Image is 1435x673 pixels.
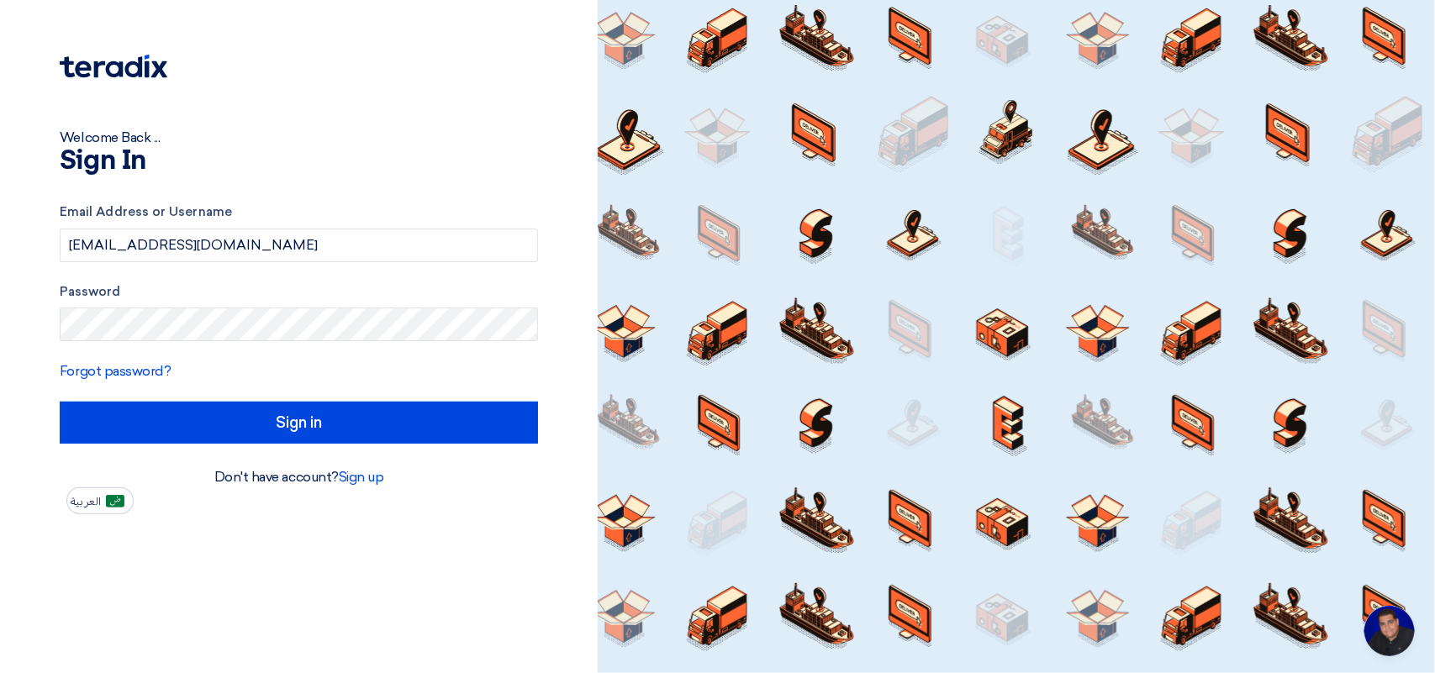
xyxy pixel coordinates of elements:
[60,128,538,148] div: Welcome Back ...
[60,282,538,302] label: Password
[71,496,101,507] span: العربية
[60,202,538,222] label: Email Address or Username
[60,402,538,444] input: Sign in
[66,487,134,514] button: العربية
[60,467,538,487] div: Don't have account?
[1364,606,1415,656] div: Open chat
[60,55,167,78] img: Teradix logo
[106,495,124,507] img: ar-AR.png
[339,469,384,485] a: Sign up
[60,148,538,175] h1: Sign In
[60,229,538,262] input: Enter your business email or username
[60,363,171,379] a: Forgot password?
